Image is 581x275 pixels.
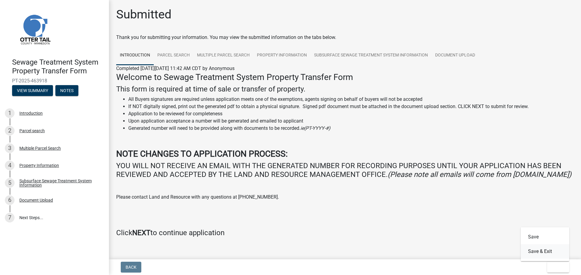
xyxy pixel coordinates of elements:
[116,193,574,201] p: Please contact Land and Resource with any questions at [PHONE_NUMBER].
[19,179,99,187] div: Subsurface Sewage Treatment System Information
[19,129,45,133] div: Parcel search
[19,163,59,168] div: Property Information
[5,195,15,205] div: 6
[19,146,61,150] div: Multiple Parcel Search
[552,265,561,270] span: Exit
[55,85,78,96] button: Notes
[128,96,574,103] li: All Buyers signatures are required unless application meets one of the exemptions, agents signing...
[547,262,569,273] button: Exit
[128,125,574,132] li: Generated number will need to be provided along with documents to be recorded.
[432,46,479,65] a: Document Upload
[116,161,574,179] h4: YOU WILL NOT RECEIVE AN EMAIL WITH THE GENERATED NUMBER FOR RECORDING PURPOSES UNTIL YOUR APPLICA...
[5,161,15,170] div: 4
[116,34,574,41] div: Thank you for submitting your information. You may view the submitted information on the tabs below.
[116,149,288,159] strong: NOTE CHANGES TO APPLICATION PROCESS:
[521,230,569,244] button: Save
[154,46,193,65] a: Parcel search
[5,126,15,136] div: 2
[310,46,432,65] a: Subsurface Sewage Treatment System Information
[116,85,574,94] h4: This form is required at time of sale or transfer of property.
[388,170,571,179] i: (Please note all emails will come from [DOMAIN_NAME])
[121,262,141,273] button: Back
[12,88,53,93] wm-modal-confirm: Summary
[300,125,330,131] i: ie(PT-YYYY-#)
[12,6,57,52] img: Otter Tail County, Minnesota
[521,227,569,261] div: Exit
[116,66,235,71] span: Completed [DATE][DATE] 11:42 AM CDT by Anonymous
[116,229,574,237] h4: Click to continue application
[116,7,172,22] h1: Submitted
[5,108,15,118] div: 1
[5,213,15,222] div: 7
[116,46,154,65] a: Introduction
[521,244,569,259] button: Save & Exit
[55,88,78,93] wm-modal-confirm: Notes
[253,46,310,65] a: Property Information
[19,198,53,202] div: Document Upload
[128,110,574,117] li: Application to be reviewed for completeness
[126,265,136,270] span: Back
[12,78,97,84] span: PT-2025-463918
[132,229,150,237] strong: NEXT
[128,103,574,110] li: If NOT digitally signed, print out the generated pdf to obtain a physical signature. Signed pdf d...
[12,58,104,75] h4: Sewage Treatment System Property Transfer Form
[5,143,15,153] div: 3
[128,117,574,125] li: Upon application acceptance a number will be generated and emailed to applicant
[12,85,53,96] button: View Summary
[5,178,15,188] div: 5
[193,46,253,65] a: Multiple Parcel Search
[116,72,574,82] h3: Welcome to Sewage Treatment System Property Transfer Form
[19,111,43,115] div: Introduction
